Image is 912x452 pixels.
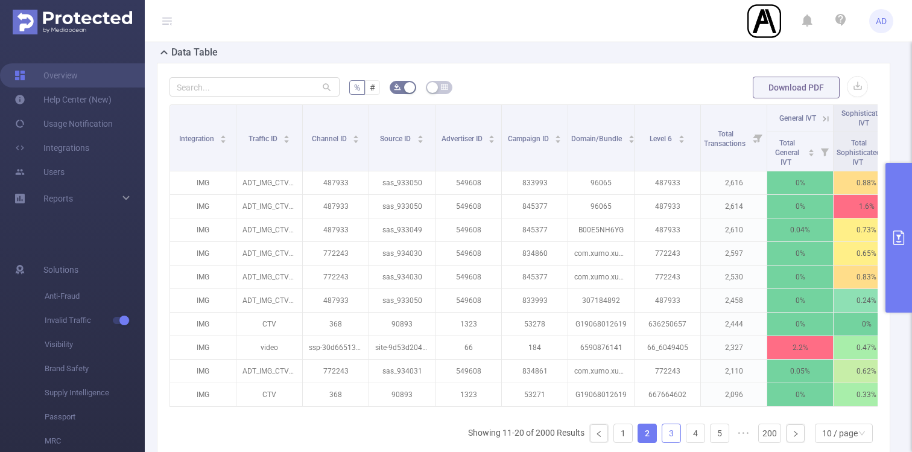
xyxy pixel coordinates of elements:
li: Next Page [786,424,805,443]
p: 845377 [502,266,568,288]
i: icon: caret-up [220,133,227,137]
p: IMG [170,266,236,288]
span: Brand Safety [45,357,145,381]
p: 0.65% [834,242,899,265]
span: General IVT [779,114,816,123]
p: 2,614 [701,195,767,218]
li: 1 [613,424,633,443]
p: 549608 [435,360,501,383]
li: Showing 11-20 of 2000 Results [468,424,584,443]
i: icon: caret-up [417,133,423,137]
p: 667664602 [635,383,700,406]
div: Sort [628,133,635,141]
i: icon: caret-down [678,138,685,142]
p: 772243 [635,242,700,265]
li: Previous Page [589,424,609,443]
p: 487933 [635,195,700,218]
p: 549608 [435,171,501,194]
p: 53278 [502,313,568,336]
span: Source ID [380,135,413,143]
p: sas_934030 [369,266,435,288]
i: icon: caret-down [489,138,495,142]
i: icon: caret-down [220,138,227,142]
li: 200 [758,424,781,443]
p: 2.2% [767,336,833,359]
div: 10 / page [822,424,858,442]
p: IMG [170,383,236,406]
p: 0.05% [767,360,833,383]
i: icon: caret-up [808,147,815,151]
p: sas_933050 [369,171,435,194]
span: Channel ID [312,135,349,143]
span: Visibility [45,333,145,357]
p: 487933 [303,218,369,241]
p: 6590876141 [568,336,634,359]
span: Advertiser ID [442,135,484,143]
p: 772243 [635,266,700,288]
p: 0% [767,266,833,288]
a: 2 [638,424,656,442]
i: icon: caret-down [808,151,815,155]
p: 53271 [502,383,568,406]
p: ADT_IMG_CTV_Video [236,171,302,194]
p: sas_933050 [369,289,435,312]
p: 549608 [435,242,501,265]
i: icon: caret-up [628,133,635,137]
p: 549608 [435,218,501,241]
p: ADT_IMG_CTV_Video [236,242,302,265]
i: icon: caret-down [353,138,359,142]
p: IMG [170,336,236,359]
i: icon: caret-up [489,133,495,137]
span: Domain/Bundle [571,135,624,143]
div: Sort [808,147,815,154]
p: com.xumo.xumo [568,242,634,265]
a: 200 [759,424,781,442]
span: Reports [43,194,73,203]
i: icon: left [595,430,603,438]
span: Solutions [43,258,78,282]
p: 487933 [635,289,700,312]
p: ADT_IMG_CTV_Video [236,218,302,241]
p: 0.04% [767,218,833,241]
p: 549608 [435,289,501,312]
p: G19068012619 [568,313,634,336]
div: Sort [352,133,359,141]
span: Level 6 [650,135,674,143]
p: ADT_IMG_CTV_Video [236,360,302,383]
i: icon: right [792,430,799,438]
p: ADT_IMG_CTV_Video [236,266,302,288]
p: 0% [767,383,833,406]
p: 2,616 [701,171,767,194]
span: Integration [179,135,216,143]
p: sas_934030 [369,242,435,265]
i: icon: caret-up [353,133,359,137]
p: IMG [170,242,236,265]
li: 2 [638,424,657,443]
p: 636250657 [635,313,700,336]
p: 0.24% [834,289,899,312]
p: 0.62% [834,360,899,383]
p: 487933 [303,171,369,194]
li: Next 5 Pages [734,424,753,443]
span: # [370,83,375,92]
p: 368 [303,383,369,406]
p: 0% [767,313,833,336]
p: IMG [170,289,236,312]
i: icon: caret-down [283,138,290,142]
p: 2,110 [701,360,767,383]
p: IMG [170,218,236,241]
p: 0.73% [834,218,899,241]
p: IMG [170,360,236,383]
i: icon: caret-down [555,138,562,142]
li: 3 [662,424,681,443]
p: com.xumo.xumo [568,360,634,383]
a: 5 [711,424,729,442]
p: 833993 [502,171,568,194]
p: 0.83% [834,266,899,288]
p: sas_933050 [369,195,435,218]
p: 1323 [435,383,501,406]
button: Download PDF [753,77,840,98]
span: Supply Intelligence [45,381,145,405]
p: 833993 [502,289,568,312]
p: 368 [303,313,369,336]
